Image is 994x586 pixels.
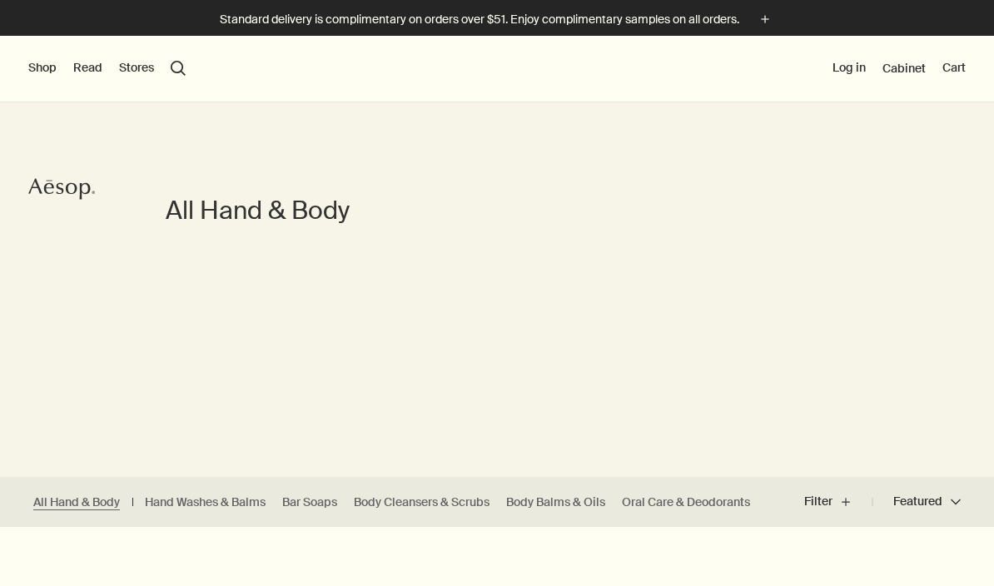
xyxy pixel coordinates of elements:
a: Cabinet [882,61,926,76]
a: Aesop [24,172,99,210]
div: New addition [349,544,418,559]
a: Body Cleansers & Scrubs [354,494,490,510]
button: Cart [942,60,966,77]
button: Log in [832,60,866,77]
a: Bar Soaps [282,494,337,510]
div: Notable formulation [681,544,787,559]
button: Filter [804,482,872,522]
button: Save to cabinet [622,537,652,567]
nav: primary [28,36,186,102]
button: Read [73,60,102,77]
button: Featured [872,482,961,522]
button: Standard delivery is complimentary on orders over $51. Enjoy complimentary samples on all orders. [220,10,774,29]
nav: supplementary [832,36,966,102]
a: Body Balms & Oils [506,494,605,510]
div: New addition [17,544,86,559]
button: Shop [28,60,57,77]
button: Save to cabinet [954,537,984,567]
h1: All Hand & Body [166,194,350,227]
button: Save to cabinet [290,537,320,567]
button: Stores [119,60,154,77]
svg: Aesop [28,176,95,201]
a: Hand Washes & Balms [145,494,266,510]
p: Standard delivery is complimentary on orders over $51. Enjoy complimentary samples on all orders. [220,11,739,28]
a: All Hand & Body [33,494,120,510]
a: Oral Care & Deodorants [622,494,750,510]
button: Open search [171,61,186,76]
